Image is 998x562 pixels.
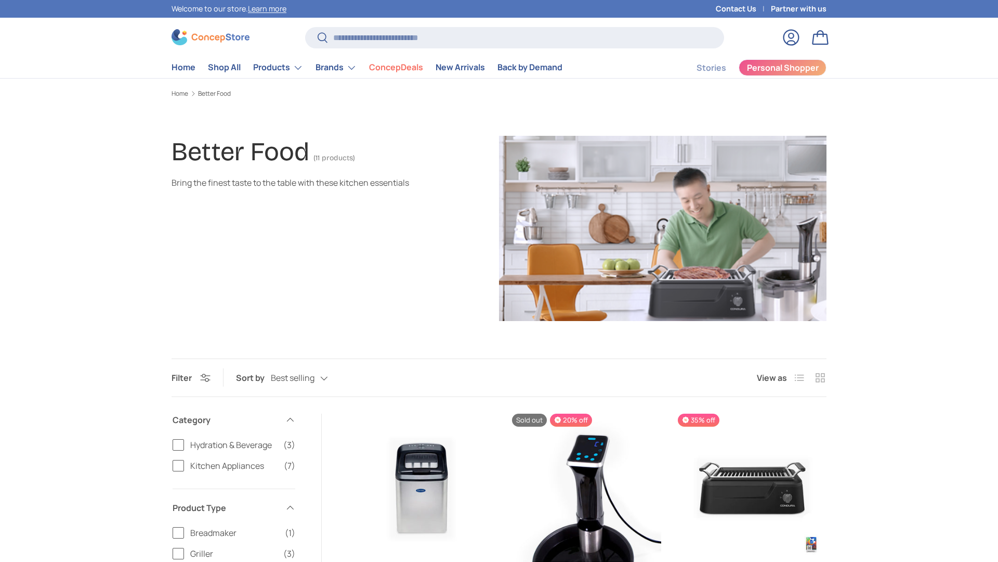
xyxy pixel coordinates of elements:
[172,372,211,384] button: Filter
[253,57,303,78] a: Products
[309,57,363,78] summary: Brands
[190,459,278,472] span: Kitchen Appliances
[313,154,355,162] span: (11 products)
[173,489,295,527] summary: Product Type
[369,57,423,78] a: ConcepDeals
[499,136,826,321] img: Better Food
[716,3,771,15] a: Contact Us
[512,414,547,427] span: Sold out
[283,439,295,451] span: (3)
[190,547,277,560] span: Griller
[173,401,295,439] summary: Category
[248,4,286,14] a: Learn more
[208,57,241,78] a: Shop All
[172,29,249,45] img: ConcepStore
[271,369,349,387] button: Best selling
[190,527,279,539] span: Breadmaker
[697,58,726,78] a: Stories
[678,414,719,427] span: 35% off
[173,502,279,514] span: Product Type
[172,3,286,15] p: Welcome to our store.
[285,527,295,539] span: (1)
[550,414,592,427] span: 20% off
[172,136,309,167] h1: Better Food
[198,91,231,97] a: Better Food
[172,57,562,78] nav: Primary
[172,372,192,384] span: Filter
[236,372,271,384] label: Sort by
[316,57,357,78] a: Brands
[497,57,562,78] a: Back by Demand
[173,414,279,426] span: Category
[172,89,826,98] nav: Breadcrumbs
[436,57,485,78] a: New Arrivals
[172,91,188,97] a: Home
[739,59,826,76] a: Personal Shopper
[172,57,195,78] a: Home
[672,57,826,78] nav: Secondary
[172,176,441,189] div: Bring the finest taste to the table with these kitchen essentials
[283,547,295,560] span: (3)
[271,373,314,383] span: Best selling
[771,3,826,15] a: Partner with us
[284,459,295,472] span: (7)
[757,372,787,384] span: View as
[190,439,277,451] span: Hydration & Beverage
[247,57,309,78] summary: Products
[747,63,819,72] span: Personal Shopper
